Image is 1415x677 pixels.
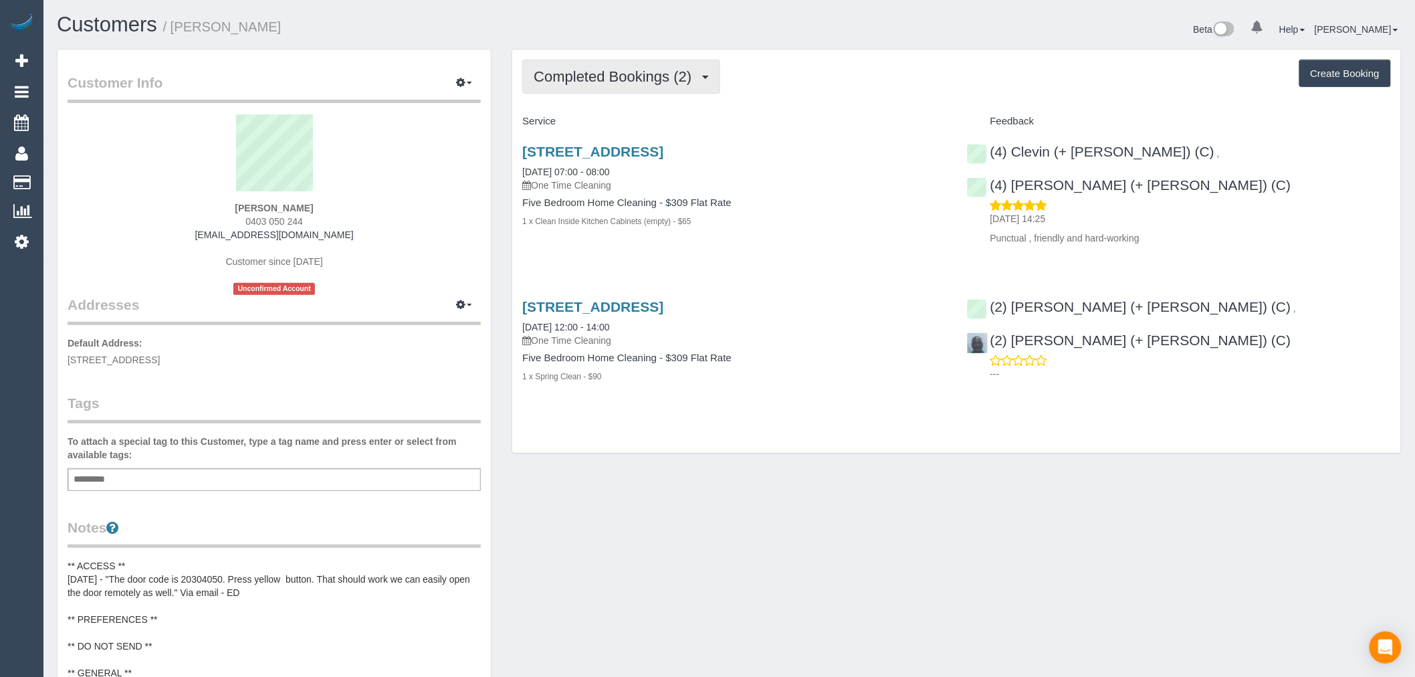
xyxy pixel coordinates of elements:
[68,336,142,350] label: Default Address:
[1217,148,1220,159] span: ,
[990,231,1391,245] p: Punctual , friendly and hard-working
[1212,21,1234,39] img: New interface
[226,256,323,267] span: Customer since [DATE]
[1370,632,1402,664] div: Open Intercom Messenger
[522,334,946,347] p: One Time Cleaning
[522,197,946,209] h4: Five Bedroom Home Cleaning - $309 Flat Rate
[68,393,481,423] legend: Tags
[522,353,946,364] h4: Five Bedroom Home Cleaning - $309 Flat Rate
[1279,24,1305,35] a: Help
[522,116,946,127] h4: Service
[967,116,1391,127] h4: Feedback
[967,299,1291,314] a: (2) [PERSON_NAME] (+ [PERSON_NAME]) (C)
[68,518,481,548] legend: Notes
[522,167,609,177] a: [DATE] 07:00 - 08:00
[967,177,1291,193] a: (4) [PERSON_NAME] (+ [PERSON_NAME]) (C)
[522,144,663,159] a: [STREET_ADDRESS]
[68,355,160,365] span: [STREET_ADDRESS]
[163,19,282,34] small: / [PERSON_NAME]
[968,333,988,353] img: (2) Paul (+ Barbara) (C)
[522,60,720,94] button: Completed Bookings (2)
[522,372,601,381] small: 1 x Spring Clean - $90
[57,13,157,36] a: Customers
[235,203,313,213] strong: [PERSON_NAME]
[967,332,1291,348] a: (2) [PERSON_NAME] (+ [PERSON_NAME]) (C)
[68,435,481,462] label: To attach a special tag to this Customer, type a tag name and press enter or select from availabl...
[522,299,663,314] a: [STREET_ADDRESS]
[534,68,698,85] span: Completed Bookings (2)
[1299,60,1391,88] button: Create Booking
[522,217,691,226] small: 1 x Clean Inside Kitchen Cabinets (empty) - $65
[68,73,481,103] legend: Customer Info
[522,179,946,192] p: One Time Cleaning
[195,229,354,240] a: [EMAIL_ADDRESS][DOMAIN_NAME]
[1293,303,1296,314] span: ,
[522,322,609,332] a: [DATE] 12:00 - 14:00
[245,216,303,227] span: 0403 050 244
[233,283,315,294] span: Unconfirmed Account
[990,212,1391,225] p: [DATE] 14:25
[1315,24,1398,35] a: [PERSON_NAME]
[990,367,1391,381] p: ---
[8,13,35,32] img: Automaid Logo
[1194,24,1235,35] a: Beta
[967,144,1214,159] a: (4) Clevin (+ [PERSON_NAME]) (C)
